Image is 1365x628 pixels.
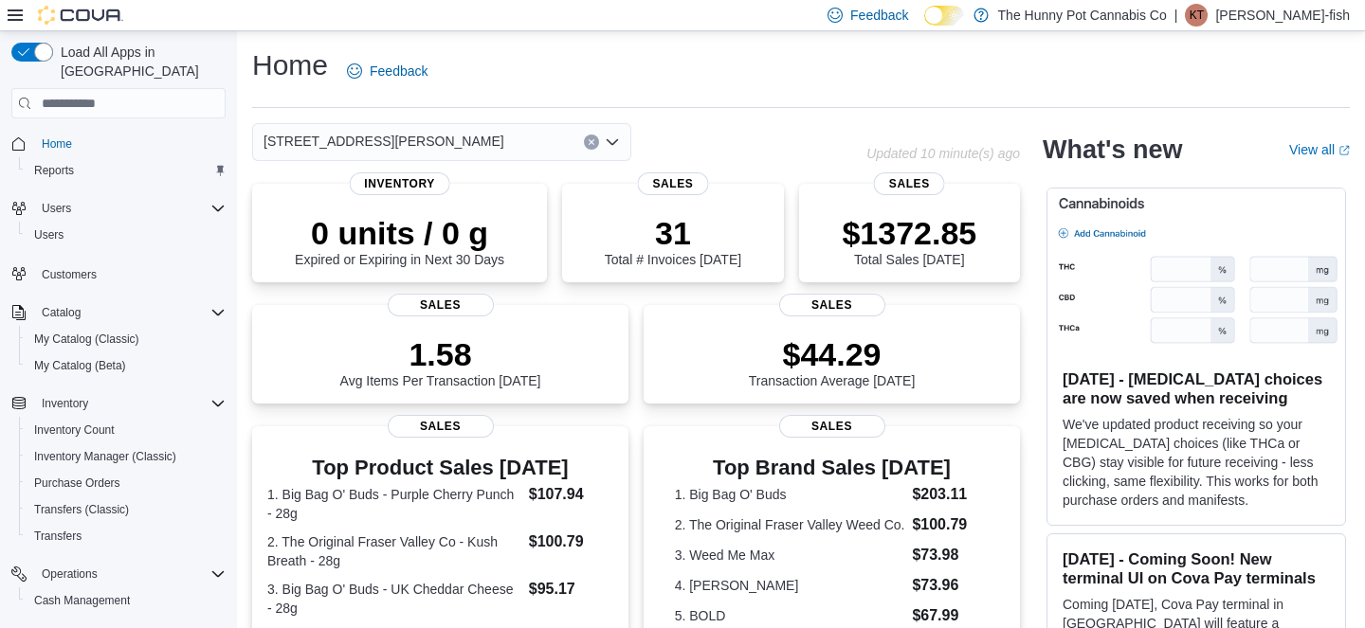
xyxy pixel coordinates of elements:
span: [STREET_ADDRESS][PERSON_NAME] [264,130,504,153]
a: Transfers (Classic) [27,498,136,521]
span: Feedback [370,62,428,81]
span: Inventory [42,396,88,411]
span: Sales [388,294,494,316]
a: Transfers [27,525,89,547]
span: Sales [874,172,945,195]
a: Users [27,224,71,246]
button: Open list of options [605,135,620,150]
button: Users [34,197,79,220]
dt: 3. Big Bag O' Buds - UK Cheddar Cheese - 28g [267,580,521,618]
button: My Catalog (Beta) [19,352,233,379]
dt: 5. BOLD [675,606,905,625]
button: Users [4,195,233,222]
span: Cash Management [27,589,226,612]
dd: $95.17 [529,578,613,601]
span: Operations [42,566,98,582]
button: Inventory [4,390,233,417]
span: Load All Apps in [GEOGRAPHIC_DATA] [53,43,226,81]
span: Sales [779,294,885,316]
button: Users [19,222,233,248]
dt: 2. The Original Fraser Valley Co - Kush Breath - 28g [267,532,521,570]
input: Dark Mode [924,6,964,26]
span: My Catalog (Beta) [27,354,226,377]
span: Sales [637,172,708,195]
span: Catalog [34,301,226,324]
span: Inventory [34,392,226,415]
p: [PERSON_NAME]-fish [1215,4,1350,27]
div: Expired or Expiring in Next 30 Days [295,214,504,267]
button: Purchase Orders [19,470,233,496]
a: Reports [27,159,82,182]
button: Inventory Manager (Classic) [19,443,233,470]
span: Users [34,197,226,220]
a: Feedback [339,52,435,90]
p: $44.29 [749,335,916,373]
button: Clear input [584,135,599,150]
button: My Catalog (Classic) [19,326,233,352]
button: Transfers [19,523,233,549]
p: $1372.85 [842,214,976,252]
button: Inventory Count [19,417,233,443]
span: Inventory Count [27,419,226,441]
span: Users [27,224,226,246]
span: Transfers (Classic) [34,502,129,517]
dt: 2. The Original Fraser Valley Weed Co. [675,515,905,534]
dd: $67.99 [912,604,989,627]
button: Inventory [34,392,96,415]
p: 1.58 [340,335,541,373]
span: Feedback [850,6,908,25]
span: Reports [34,163,74,178]
h1: Home [252,46,328,84]
button: Reports [19,157,233,184]
span: Reports [27,159,226,182]
div: Avg Items Per Transaction [DATE] [340,335,541,388]
p: | [1174,4,1178,27]
a: Cash Management [27,589,137,612]
dd: $73.96 [912,574,989,597]
span: Purchase Orders [34,475,120,491]
p: 0 units / 0 g [295,214,504,252]
span: Operations [34,563,226,585]
span: Customers [42,267,97,282]
span: Transfers [34,529,82,544]
span: Inventory Manager (Classic) [27,445,226,468]
span: Home [34,132,226,155]
button: Cash Management [19,587,233,614]
span: Inventory Manager (Classic) [34,449,176,464]
h3: Top Brand Sales [DATE] [675,457,990,479]
button: Catalog [4,299,233,326]
span: Users [42,201,71,216]
dt: 1. Big Bag O' Buds [675,485,905,504]
span: Sales [388,415,494,438]
span: Customers [34,261,226,285]
a: Purchase Orders [27,472,128,494]
svg: External link [1338,145,1350,156]
p: We've updated product receiving so your [MEDICAL_DATA] choices (like THCa or CBG) stay visible fo... [1063,415,1330,510]
button: Transfers (Classic) [19,496,233,523]
p: 31 [605,214,741,252]
dd: $107.94 [529,483,613,506]
div: Total Sales [DATE] [842,214,976,267]
div: Kyla Townsend-fish [1185,4,1208,27]
a: My Catalog (Classic) [27,328,147,350]
dd: $203.11 [912,483,989,506]
a: Inventory Manager (Classic) [27,445,184,468]
dt: 3. Weed Me Max [675,546,905,565]
span: Dark Mode [924,26,925,27]
span: Transfers [27,525,226,547]
p: The Hunny Pot Cannabis Co [998,4,1167,27]
button: Home [4,130,233,157]
span: Sales [779,415,885,438]
a: Inventory Count [27,419,122,441]
span: Home [42,136,72,152]
a: View allExternal link [1289,142,1350,157]
h3: Top Product Sales [DATE] [267,457,613,479]
span: KT [1190,4,1204,27]
button: Operations [4,561,233,587]
span: Catalog [42,305,81,320]
dd: $100.79 [529,530,613,553]
span: My Catalog (Beta) [34,358,126,373]
p: Updated 10 minute(s) ago [866,146,1020,161]
span: Users [34,227,64,242]
span: Purchase Orders [27,472,226,494]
